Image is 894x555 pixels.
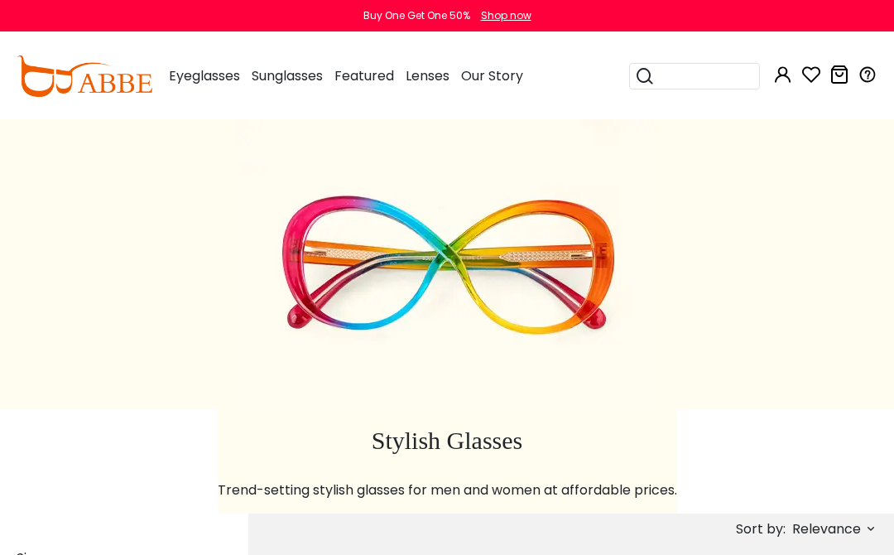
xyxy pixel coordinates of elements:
[406,66,449,85] span: Lenses
[334,66,394,85] span: Featured
[237,119,657,409] img: stylish glasses
[169,66,240,85] span: Eyeglasses
[252,66,323,85] span: Sunglasses
[792,514,861,544] span: Relevance
[461,66,523,85] span: Our Story
[736,519,786,538] span: Sort by:
[218,480,677,500] p: Trend-setting stylish glasses for men and women at affordable prices.
[363,8,470,23] div: Buy One Get One 50%
[17,55,152,97] img: abbeglasses.com
[481,8,531,23] div: Shop now
[218,426,677,456] h1: Stylish Glasses
[473,8,531,22] a: Shop now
